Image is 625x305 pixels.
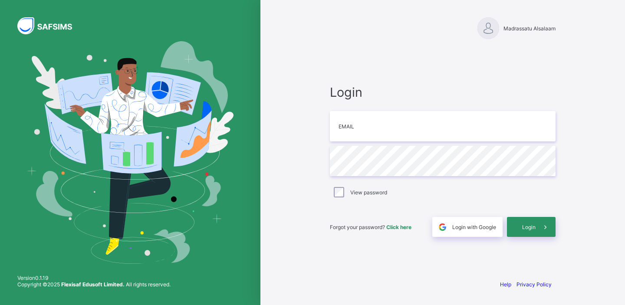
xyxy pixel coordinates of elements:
span: Login [330,85,556,100]
span: Madrassatu Alsalaam [503,25,556,32]
label: View password [350,189,387,196]
img: SAFSIMS Logo [17,17,82,34]
span: Login [522,224,536,230]
a: Click here [386,224,411,230]
span: Login with Google [452,224,496,230]
span: Forgot your password? [330,224,411,230]
img: Hero Image [27,41,234,263]
span: Copyright © 2025 All rights reserved. [17,281,171,288]
img: google.396cfc9801f0270233282035f929180a.svg [437,222,447,232]
a: Privacy Policy [516,281,552,288]
span: Version 0.1.19 [17,275,171,281]
a: Help [500,281,511,288]
strong: Flexisaf Edusoft Limited. [61,281,125,288]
